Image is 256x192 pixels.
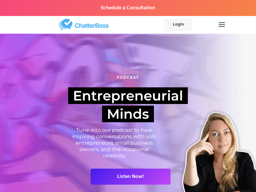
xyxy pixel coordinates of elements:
[102,106,154,122] h1: Minds
[71,127,157,165] p: Tune into our podcast to hear inspiring conversations with solo entrepreneurs, small business own...
[20,19,147,31] a: home
[164,18,192,31] a: Login
[213,14,231,35] div: menu
[91,169,171,185] a: Listen Now!
[68,87,188,104] h1: Entrepreneurial
[117,75,139,81] div: PODCAST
